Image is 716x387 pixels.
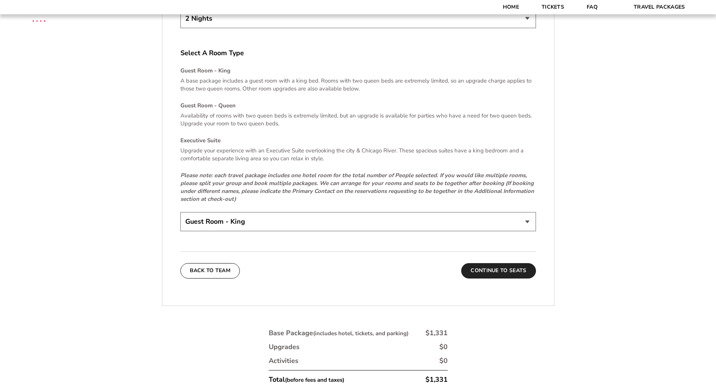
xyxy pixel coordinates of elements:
[23,4,55,36] img: CBS Sports Thanksgiving Classic
[425,328,448,338] div: $1,331
[180,112,536,128] p: Availability of rooms with two queen beds is extremely limited, but an upgrade is available for p...
[439,356,448,366] div: $0
[180,147,536,163] p: Upgrade your experience with an Executive Suite overlooking the city & Chicago River. These spaci...
[180,77,536,93] p: A base package includes a guest room with a king bed. Rooms with two queen beds are extremely lim...
[425,375,448,384] div: $1,331
[180,102,536,110] h4: Guest Room - Queen
[269,328,409,338] div: Base Package
[180,137,536,145] h4: Executive Suite
[439,342,448,352] div: $0
[269,356,298,366] div: Activities
[313,330,409,337] small: (includes hotel, tickets, and parking)
[180,67,536,75] h4: Guest Room - King
[180,263,240,278] button: Back To Team
[269,375,344,384] div: Total
[285,376,344,384] small: (before fees and taxes)
[461,263,536,278] button: Continue To Seats
[269,342,300,352] div: Upgrades
[180,172,534,203] em: Please note: each travel package includes one hotel room for the total number of People selected....
[180,48,536,58] label: Select A Room Type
